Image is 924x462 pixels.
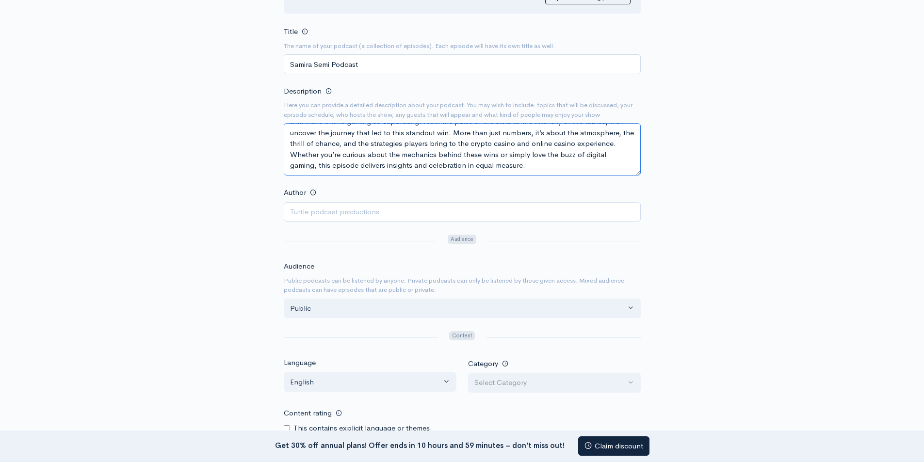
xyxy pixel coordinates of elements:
[284,41,641,51] small: The name of your podcast (a collection of episodes). Each episode will have its own title as well.
[275,440,565,449] strong: Get 30% off annual plans! Offer ends in 10 hours and 59 minutes – don’t miss out!
[284,26,298,37] label: Title
[474,377,626,388] div: Select Category
[284,357,316,368] label: Language
[449,331,475,340] span: Content
[290,377,441,388] div: English
[284,187,306,198] label: Author
[284,299,641,319] button: Public
[284,100,641,119] small: Here you can provide a detailed description about your podcast. You may wish to include: topics t...
[290,303,626,314] div: Public
[284,202,641,222] input: Turtle podcast productions
[448,235,476,244] span: Audience
[284,54,641,74] input: Turtle Tales
[578,436,649,456] a: Claim discount
[293,423,432,434] label: This contains explicit language or themes.
[284,276,641,295] small: Public podcasts can be listened by anyone. Private podcasts can only be listened by those given a...
[284,86,322,97] label: Description
[284,372,456,392] button: English
[284,403,332,423] label: Content rating
[468,373,641,393] button: Select Category
[468,358,498,369] label: Category
[284,261,314,272] label: Audience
